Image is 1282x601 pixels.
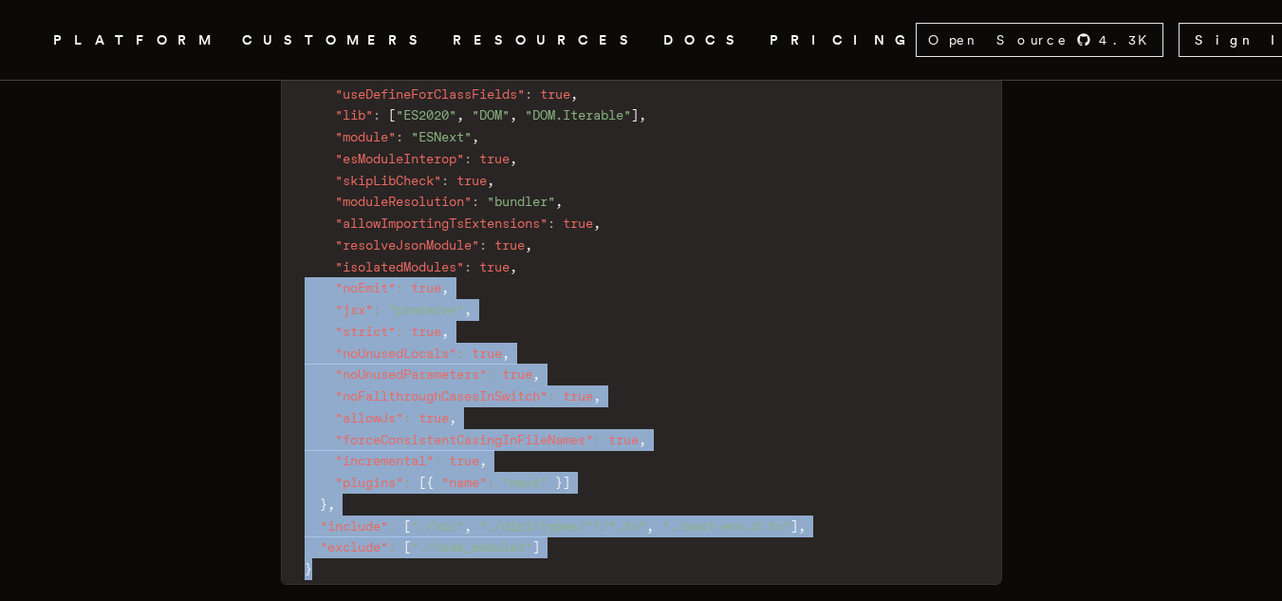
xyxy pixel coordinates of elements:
[335,259,464,274] span: "isolatedModules"
[798,518,806,534] span: ,
[335,388,548,404] span: "noFallthroughCasesInSwitch"
[441,475,487,490] span: "name"
[479,453,487,468] span: ,
[472,129,479,144] span: ,
[502,475,548,490] span: "next"
[548,388,555,404] span: :
[335,453,434,468] span: "incremental"
[608,432,639,447] span: true
[335,151,464,166] span: "esModuleInterop"
[570,86,578,102] span: ,
[456,173,487,188] span: true
[464,518,472,534] span: ,
[449,410,456,425] span: ,
[396,324,403,339] span: :
[418,410,449,425] span: true
[335,280,396,295] span: "noEmit"
[441,173,449,188] span: :
[510,151,517,166] span: ,
[320,518,388,534] span: "include"
[510,259,517,274] span: ,
[487,194,555,209] span: "bundler"
[487,173,494,188] span: ,
[548,216,555,231] span: :
[335,129,396,144] span: "module"
[472,346,502,361] span: true
[403,518,411,534] span: [
[464,302,472,317] span: ,
[532,539,540,554] span: ]
[373,302,381,317] span: :
[456,107,464,122] span: ,
[661,518,790,534] span: "./next-env.d.ts"
[555,475,563,490] span: }
[434,453,441,468] span: :
[631,107,639,122] span: ]
[563,475,570,490] span: ]
[388,107,396,122] span: [
[411,539,532,554] span: "./node_modules"
[464,259,472,274] span: :
[770,28,916,52] a: PRICING
[540,86,570,102] span: true
[396,280,403,295] span: :
[532,366,540,382] span: ,
[510,107,517,122] span: ,
[593,432,601,447] span: :
[335,173,441,188] span: "skipLibCheck"
[646,518,654,534] span: ,
[403,410,411,425] span: :
[479,237,487,253] span: :
[335,107,373,122] span: "lib"
[411,129,472,144] span: "ESNext"
[472,107,510,122] span: "DOM"
[453,28,641,52] button: RESOURCES
[335,194,472,209] span: "moduleResolution"
[790,518,798,534] span: ]
[335,366,487,382] span: "noUnusedParameters"
[396,129,403,144] span: :
[53,28,219,52] button: PLATFORM
[411,280,441,295] span: true
[479,151,510,166] span: true
[411,518,464,534] span: "./src"
[525,107,631,122] span: "DOM.Iterable"
[593,388,601,404] span: ,
[563,388,593,404] span: true
[1099,30,1159,49] span: 4.3 K
[373,107,381,122] span: :
[639,432,646,447] span: ,
[464,151,472,166] span: :
[449,453,479,468] span: true
[525,86,532,102] span: :
[335,410,403,425] span: "allowJs"
[593,216,601,231] span: ,
[335,432,593,447] span: "forceConsistentCasingInFileNames"
[426,475,434,490] span: {
[396,107,456,122] span: "ES2020"
[487,475,494,490] span: :
[502,346,510,361] span: ,
[335,475,403,490] span: "plugins"
[403,539,411,554] span: [
[487,366,494,382] span: :
[335,302,373,317] span: "jsx"
[320,539,388,554] span: "exclude"
[928,30,1068,49] span: Open Source
[388,518,396,534] span: :
[639,107,646,122] span: ,
[305,561,312,576] span: }
[403,475,411,490] span: :
[456,346,464,361] span: :
[320,497,327,512] span: }
[335,216,548,231] span: "allowImportingTsExtensions"
[555,194,563,209] span: ,
[242,28,430,52] a: CUSTOMERS
[472,194,479,209] span: :
[441,324,449,339] span: ,
[335,346,456,361] span: "noUnusedLocals"
[388,539,396,554] span: :
[663,28,747,52] a: DOCS
[502,366,532,382] span: true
